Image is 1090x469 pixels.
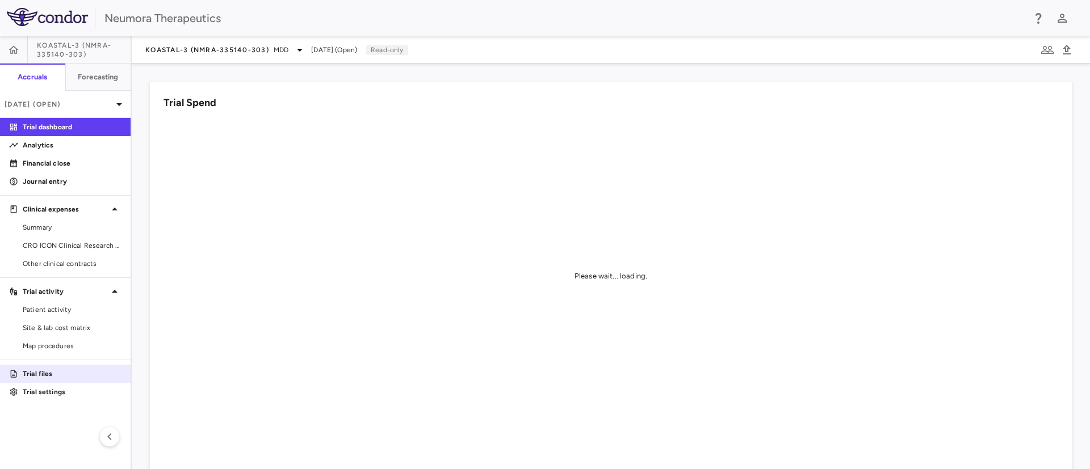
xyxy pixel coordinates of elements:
[78,72,119,82] h6: Forecasting
[23,140,121,150] p: Analytics
[23,369,121,379] p: Trial files
[23,259,121,269] span: Other clinical contracts
[23,323,121,333] span: Site & lab cost matrix
[7,8,88,26] img: logo-full-SnFGN8VE.png
[145,45,269,54] span: KOASTAL-3 (NMRA-335140-303)
[23,158,121,168] p: Financial close
[23,240,121,251] span: CRO ICON Clinical Research Limited
[104,10,1024,27] div: Neumora Therapeutics
[18,72,47,82] h6: Accruals
[5,99,112,109] p: [DATE] (Open)
[575,271,647,281] div: Please wait... loading.
[274,45,288,55] span: MDD
[23,341,121,351] span: Map procedures
[23,286,108,297] p: Trial activity
[311,45,357,55] span: [DATE] (Open)
[23,387,121,397] p: Trial settings
[23,122,121,132] p: Trial dashboard
[366,45,408,55] p: Read-only
[23,305,121,315] span: Patient activity
[37,41,131,59] span: KOASTAL-3 (NMRA-335140-303)
[23,176,121,187] p: Journal entry
[163,95,216,111] h6: Trial Spend
[23,222,121,233] span: Summary
[23,204,108,214] p: Clinical expenses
